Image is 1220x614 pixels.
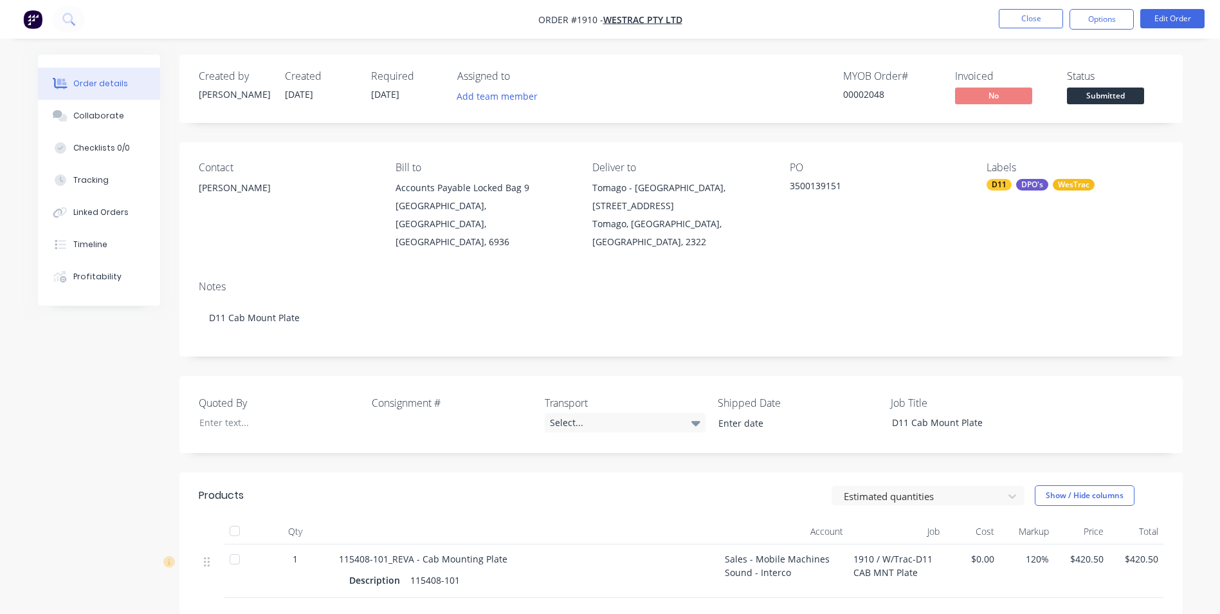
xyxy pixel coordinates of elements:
[199,281,1163,293] div: Notes
[790,179,951,197] div: 3500139151
[396,179,572,251] div: Accounts Payable Locked Bag 9[GEOGRAPHIC_DATA], [GEOGRAPHIC_DATA], [GEOGRAPHIC_DATA], 6936
[1005,552,1049,566] span: 120%
[1035,485,1134,506] button: Show / Hide columns
[987,179,1012,191] div: D11
[843,70,940,82] div: MYOB Order #
[457,70,586,82] div: Assigned to
[73,78,128,89] div: Order details
[709,414,869,433] input: Enter date
[955,88,1032,104] span: No
[23,10,42,29] img: Factory
[545,395,706,411] label: Transport
[38,261,160,293] button: Profitability
[38,100,160,132] button: Collaborate
[38,68,160,100] button: Order details
[73,110,124,122] div: Collaborate
[38,196,160,228] button: Linked Orders
[1070,9,1134,30] button: Options
[999,9,1063,28] button: Close
[538,14,603,26] span: Order #1910 -
[285,88,313,100] span: [DATE]
[848,544,945,598] div: 1910 / W/Trac-D11 CAB MNT Plate
[592,179,769,215] div: Tomago - [GEOGRAPHIC_DATA], [STREET_ADDRESS]
[199,298,1163,337] div: D11 Cab Mount Plate
[199,88,269,101] div: [PERSON_NAME]
[450,88,544,105] button: Add team member
[199,70,269,82] div: Created by
[73,271,122,283] div: Profitability
[603,14,682,26] a: WesTrac Pty Ltd
[396,162,572,174] div: Bill to
[987,162,1163,174] div: Labels
[592,179,769,251] div: Tomago - [GEOGRAPHIC_DATA], [STREET_ADDRESS]Tomago, [GEOGRAPHIC_DATA], [GEOGRAPHIC_DATA], 2322
[1140,9,1205,28] button: Edit Order
[1054,519,1109,544] div: Price
[38,228,160,261] button: Timeline
[1109,519,1163,544] div: Total
[199,488,244,503] div: Products
[339,553,507,565] span: 115408-101_REVA - Cab Mounting Plate
[38,132,160,164] button: Checklists 0/0
[1016,179,1048,191] div: DPO's
[457,88,545,105] button: Add team member
[73,174,109,186] div: Tracking
[38,164,160,196] button: Tracking
[199,395,360,411] label: Quoted By
[396,197,572,251] div: [GEOGRAPHIC_DATA], [GEOGRAPHIC_DATA], [GEOGRAPHIC_DATA], 6936
[545,413,706,433] div: Select...
[592,215,769,251] div: Tomago, [GEOGRAPHIC_DATA], [GEOGRAPHIC_DATA], 2322
[199,162,375,174] div: Contact
[73,207,129,218] div: Linked Orders
[257,519,334,544] div: Qty
[1114,552,1158,566] span: $420.50
[592,162,769,174] div: Deliver to
[955,70,1052,82] div: Invoiced
[999,519,1054,544] div: Markup
[285,70,356,82] div: Created
[1067,88,1144,104] span: Submitted
[396,179,572,197] div: Accounts Payable Locked Bag 9
[1053,179,1095,191] div: WesTrac
[945,519,999,544] div: Cost
[371,88,399,100] span: [DATE]
[720,519,848,544] div: Account
[199,179,375,197] div: [PERSON_NAME]
[1059,552,1104,566] span: $420.50
[790,162,966,174] div: PO
[848,519,945,544] div: Job
[73,142,130,154] div: Checklists 0/0
[1067,70,1163,82] div: Status
[1067,88,1144,107] button: Submitted
[73,239,107,250] div: Timeline
[720,544,848,598] div: Sales - Mobile Machines Sound - Interco
[199,179,375,220] div: [PERSON_NAME]
[349,571,405,590] div: Description
[371,70,442,82] div: Required
[405,571,465,590] div: 115408-101
[950,552,994,566] span: $0.00
[843,88,940,101] div: 00002048
[891,395,1052,411] label: Job Title
[293,552,298,566] span: 1
[372,395,533,411] label: Consignment #
[882,413,1042,432] div: D11 Cab Mount Plate
[718,395,879,411] label: Shipped Date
